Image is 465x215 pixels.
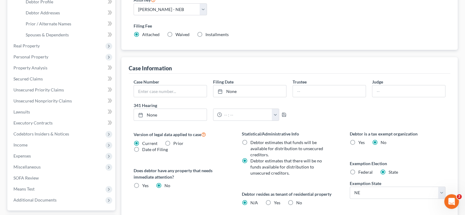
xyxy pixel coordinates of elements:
[129,65,172,72] div: Case Information
[274,200,280,205] span: Yes
[213,79,234,85] label: Filing Date
[9,95,115,106] a: Unsecured Nonpriority Claims
[457,194,462,199] span: 2
[350,180,381,187] label: Exemption State
[142,32,160,37] span: Attached
[9,73,115,84] a: Secured Claims
[134,79,159,85] label: Case Number
[205,32,229,37] span: Installments
[13,164,41,169] span: Miscellaneous
[358,169,373,175] span: Federal
[134,85,207,97] input: Enter case number...
[381,140,386,145] span: No
[13,142,28,147] span: Income
[350,131,445,137] label: Debtor is a tax exempt organization
[13,76,43,81] span: Secured Claims
[350,160,445,167] label: Exemption Election
[21,7,115,18] a: Debtor Addresses
[9,172,115,183] a: SOFA Review
[26,21,71,26] span: Prior / Alternate Names
[250,158,322,176] span: Debtor estimates that there will be no funds available for distribution to unsecured creditors.
[9,62,115,73] a: Property Analysis
[389,169,398,175] span: State
[142,183,149,188] span: Yes
[131,102,290,109] label: 341 Hearing
[293,79,307,85] label: Trustee
[9,84,115,95] a: Unsecured Priority Claims
[21,29,115,40] a: Spouses & Dependents
[134,23,445,29] label: Filing Fee
[13,65,47,70] span: Property Analysis
[13,54,48,59] span: Personal Property
[250,200,258,205] span: N/A
[372,85,445,97] input: --
[444,194,459,209] iframe: Intercom live chat
[175,32,190,37] span: Waived
[293,85,366,97] input: --
[26,10,60,15] span: Debtor Addresses
[242,191,338,197] label: Debtor resides as tenant of residential property
[9,117,115,128] a: Executory Contracts
[134,109,207,120] a: None
[372,79,383,85] label: Judge
[13,153,31,158] span: Expenses
[9,106,115,117] a: Lawsuits
[13,175,39,180] span: SOFA Review
[26,32,69,37] span: Spouses & Dependents
[13,131,69,136] span: Codebtors Insiders & Notices
[13,186,35,191] span: Means Test
[13,98,72,103] span: Unsecured Nonpriority Claims
[358,140,365,145] span: Yes
[164,183,170,188] span: No
[242,131,338,137] label: Statistical/Administrative Info
[13,197,57,202] span: Additional Documents
[134,131,229,138] label: Version of legal data applied to case
[142,141,157,146] span: Current
[134,167,229,180] label: Does debtor have any property that needs immediate attention?
[296,200,302,205] span: No
[13,120,53,125] span: Executory Contracts
[21,18,115,29] a: Prior / Alternate Names
[173,141,183,146] span: Prior
[213,85,286,97] a: None
[13,109,30,114] span: Lawsuits
[13,87,64,92] span: Unsecured Priority Claims
[142,147,168,152] span: Date of Filing
[250,140,323,157] span: Debtor estimates that funds will be available for distribution to unsecured creditors.
[222,109,272,120] input: -- : --
[13,43,40,48] span: Real Property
